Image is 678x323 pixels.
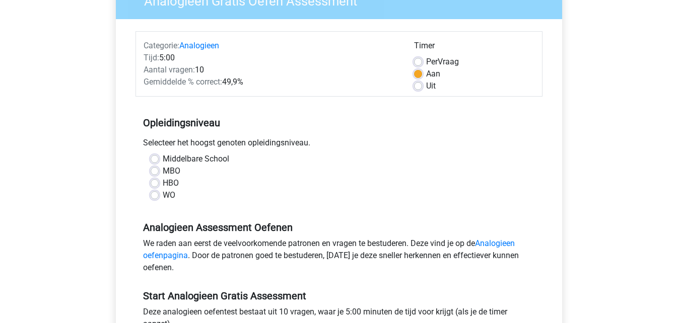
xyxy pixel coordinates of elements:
[426,56,459,68] label: Vraag
[143,113,535,133] h5: Opleidingsniveau
[426,68,440,80] label: Aan
[414,40,534,56] div: Timer
[179,41,219,50] a: Analogieen
[144,41,179,50] span: Categorie:
[143,290,535,302] h5: Start Analogieen Gratis Assessment
[143,221,535,233] h5: Analogieen Assessment Oefenen
[426,57,438,66] span: Per
[136,64,406,76] div: 10
[135,137,543,153] div: Selecteer het hoogst genoten opleidingsniveau.
[144,53,159,62] span: Tijd:
[163,189,175,201] label: WO
[163,177,179,189] label: HBO
[144,77,222,87] span: Gemiddelde % correct:
[136,76,406,88] div: 49,9%
[144,65,195,74] span: Aantal vragen:
[136,52,406,64] div: 5:00
[163,165,180,177] label: MBO
[163,153,229,165] label: Middelbare School
[135,237,543,278] div: We raden aan eerst de veelvoorkomende patronen en vragen te bestuderen. Deze vind je op de . Door...
[426,80,436,92] label: Uit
